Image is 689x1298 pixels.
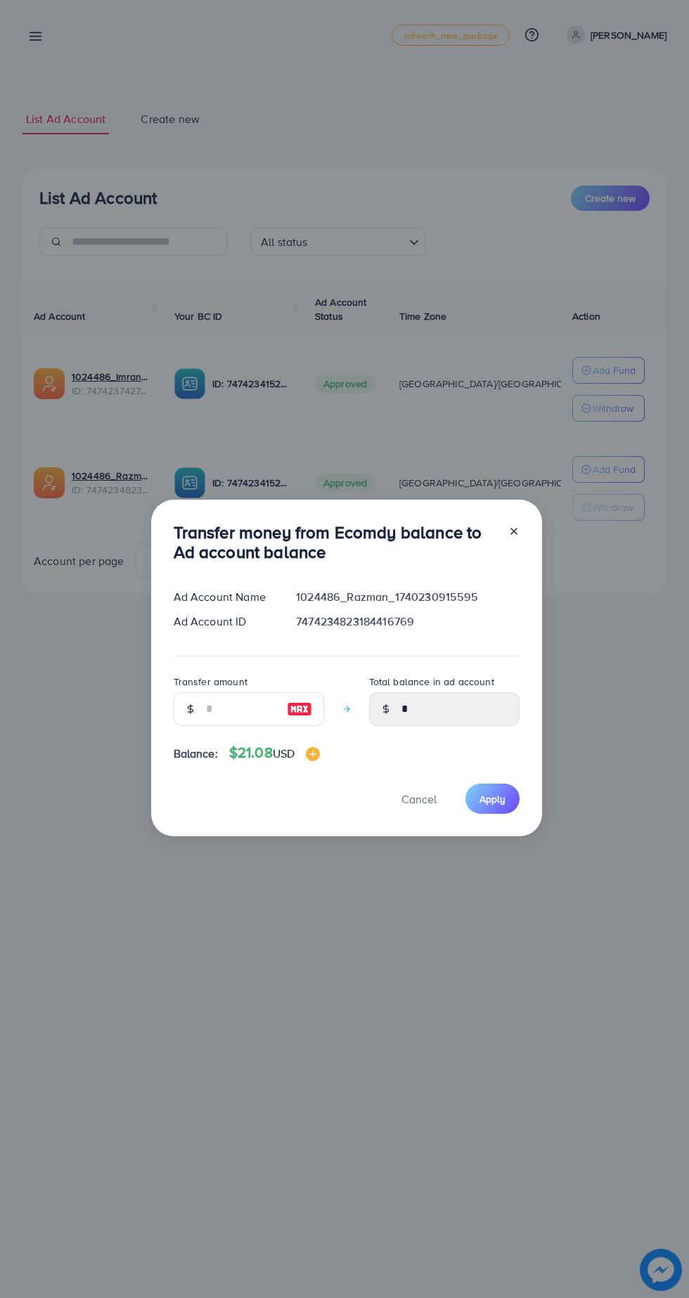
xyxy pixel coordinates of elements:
[479,792,506,806] span: Apply
[285,614,530,630] div: 7474234823184416769
[465,784,520,814] button: Apply
[401,791,437,807] span: Cancel
[384,784,454,814] button: Cancel
[369,675,494,689] label: Total balance in ad account
[229,744,320,762] h4: $21.08
[306,747,320,761] img: image
[162,614,285,630] div: Ad Account ID
[174,522,497,563] h3: Transfer money from Ecomdy balance to Ad account balance
[285,589,530,605] div: 1024486_Razman_1740230915595
[162,589,285,605] div: Ad Account Name
[287,701,312,718] img: image
[174,675,247,689] label: Transfer amount
[174,746,218,762] span: Balance:
[273,746,295,761] span: USD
